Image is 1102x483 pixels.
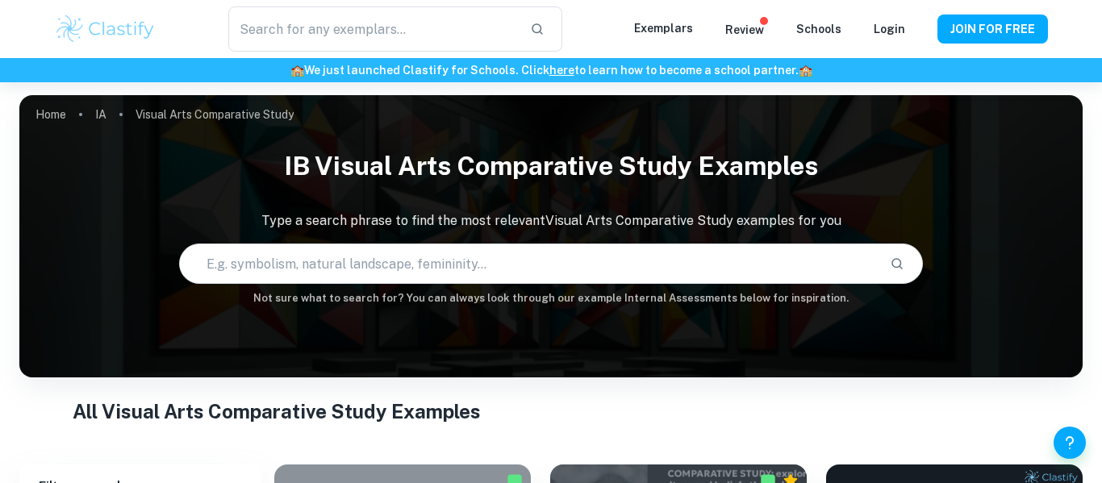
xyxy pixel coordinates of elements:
button: Search [883,250,911,277]
a: IA [95,103,106,126]
button: Help and Feedback [1054,427,1086,459]
a: Login [874,23,905,35]
button: JOIN FOR FREE [937,15,1048,44]
a: Home [35,103,66,126]
h6: Not sure what to search for? You can always look through our example Internal Assessments below f... [19,290,1083,306]
span: 🏫 [290,64,304,77]
a: here [549,64,574,77]
img: Clastify logo [54,13,157,45]
p: Review [725,21,764,39]
p: Exemplars [634,19,693,37]
h1: IB Visual Arts Comparative Study examples [19,140,1083,192]
span: 🏫 [799,64,812,77]
h6: We just launched Clastify for Schools. Click to learn how to become a school partner. [3,61,1099,79]
input: Search for any exemplars... [228,6,517,52]
input: E.g. symbolism, natural landscape, femininity... [180,241,878,286]
a: Schools [796,23,841,35]
p: Type a search phrase to find the most relevant Visual Arts Comparative Study examples for you [19,211,1083,231]
h1: All Visual Arts Comparative Study Examples [73,397,1029,426]
p: Visual Arts Comparative Study [136,106,294,123]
